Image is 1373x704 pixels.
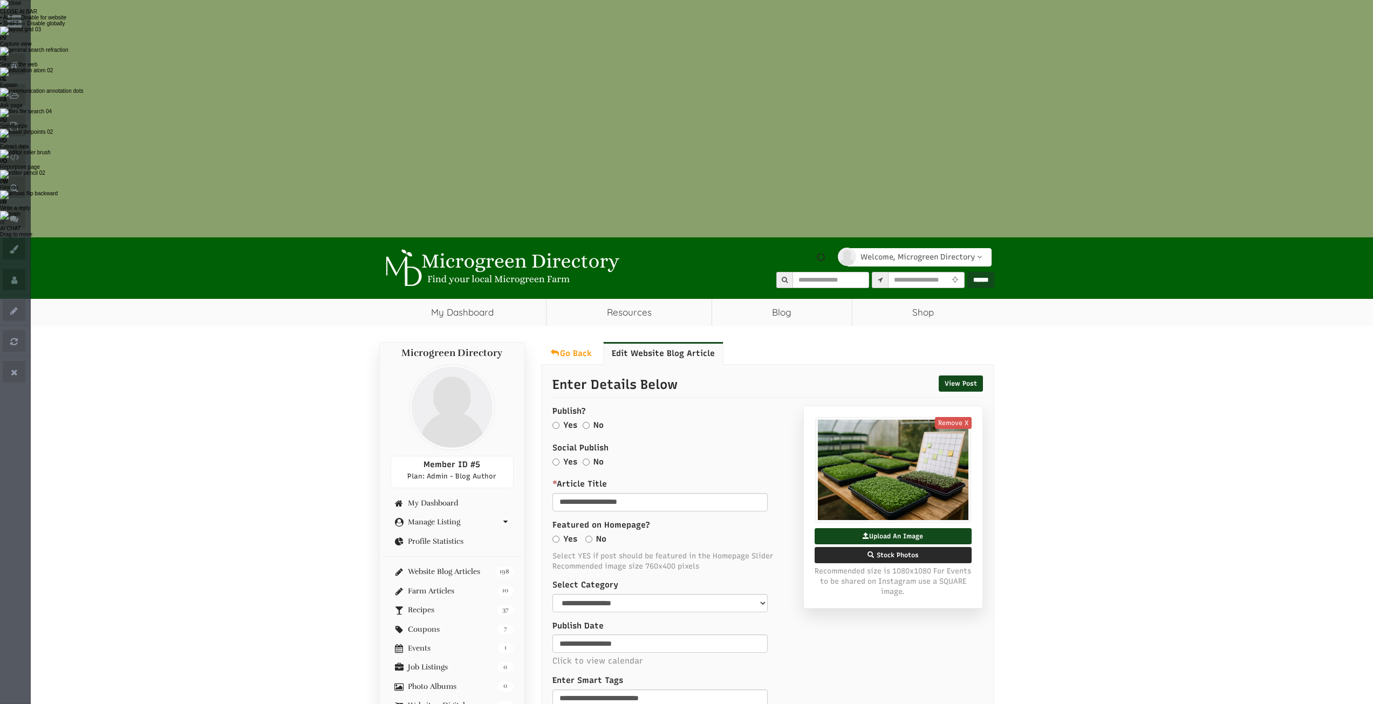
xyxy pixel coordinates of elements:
a: 37 Recipes [391,606,514,614]
label: No [593,420,604,431]
img: Microgreen Directory [379,249,622,287]
input: No [585,536,592,543]
span: 198 [496,567,513,577]
a: Resources [547,299,712,326]
label: No [596,534,606,545]
label: Yes [563,534,577,545]
a: My Dashboard [391,499,514,507]
a: 10 Farm Articles [391,587,514,595]
label: Featured on Homepage? [552,520,983,531]
a: 198 Website Blog Articles [391,568,514,576]
label: Publish Date [552,620,604,632]
a: 1 Events [391,644,514,652]
span: 1 [497,644,514,653]
span: 7 [497,625,514,634]
select: select-1 [552,594,768,612]
a: Welcome, Microgreen Directory [846,248,992,266]
label: Publish? [552,406,983,417]
span: 0 [497,662,514,672]
a: 0 Job Listings [391,663,514,671]
a: 7 Coupons [391,625,514,633]
input: No [583,422,590,429]
p: Click to view calendar [552,655,983,667]
h4: Microgreen Directory [391,348,514,359]
span: Select YES if post should be featured in the Homepage Slider Recommended image size 760x400 pixels [552,551,983,572]
input: Yes [552,536,559,543]
span: 10 [497,586,514,596]
span: Recommended size is 1080x1080 For Events to be shared on Instagram use a SQUARE image. [815,566,972,597]
a: My Dashboard [379,299,547,326]
a: View Post [939,375,983,392]
span: 0 [497,682,514,692]
input: Yes [552,422,559,429]
label: Stock Photos [815,547,972,563]
a: Profile Statistics [391,537,514,545]
img: profile profile holder [409,364,495,450]
label: Article Title [552,479,983,490]
input: No [583,459,590,466]
input: Yes [552,459,559,466]
a: Blog [712,299,852,326]
a: Remove X [935,417,972,429]
span: Member ID #5 [423,460,480,469]
label: Yes [563,420,577,431]
a: Go Back [541,342,600,365]
a: Edit Website Blog Article [603,342,723,365]
label: Yes [563,456,577,468]
label: Enter Smart Tags [552,675,983,686]
p: Enter Details Below [552,375,983,397]
label: Select Category [552,579,983,591]
span: 37 [497,605,514,615]
a: Manage Listing [391,518,514,526]
span: Plan: Admin - Blog Author [407,472,496,480]
img: profile profile holder [838,248,856,266]
label: Social Publish [552,442,983,454]
img: 5 blog post image 20250722070822 [815,417,971,523]
label: Upload An Image [815,528,972,544]
i: Use Current Location [950,277,961,284]
a: 0 Photo Albums [391,682,514,691]
label: No [593,456,604,468]
a: Shop [852,299,994,326]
